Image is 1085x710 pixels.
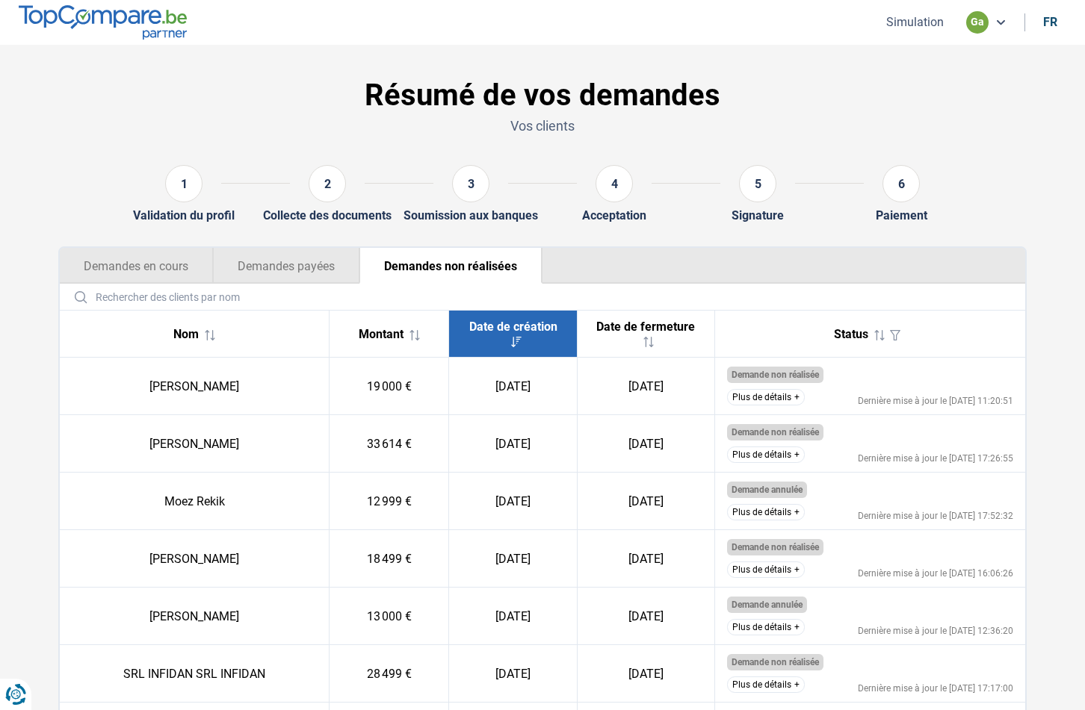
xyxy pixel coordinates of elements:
[58,78,1027,113] h1: Résumé de vos demandes
[732,485,803,495] span: Demande annulée
[330,530,449,588] td: 18 499 €
[834,327,868,341] span: Status
[727,619,805,635] button: Plus de détails
[330,588,449,645] td: 13 000 €
[60,248,213,284] button: Demandes en cours
[858,454,1013,463] div: Dernière mise à jour le [DATE] 17:26:55
[60,645,330,703] td: SRL INFIDAN SRL INFIDAN
[60,473,330,530] td: Moez Rekik
[263,208,392,222] div: Collecte des documents
[739,165,776,202] div: 5
[732,370,819,380] span: Demande non réalisée
[727,446,805,463] button: Plus de détails
[582,208,646,222] div: Acceptation
[165,165,203,202] div: 1
[577,530,714,588] td: [DATE]
[727,504,805,520] button: Plus de détails
[858,396,1013,405] div: Dernière mise à jour le [DATE] 11:20:51
[596,320,695,334] span: Date de fermeture
[404,208,538,222] div: Soumission aux banques
[732,208,784,222] div: Signature
[173,327,199,341] span: Nom
[858,626,1013,635] div: Dernière mise à jour le [DATE] 12:36:20
[858,684,1013,693] div: Dernière mise à jour le [DATE] 17:17:00
[60,415,330,473] td: [PERSON_NAME]
[133,208,235,222] div: Validation du profil
[727,561,805,578] button: Plus de détails
[60,530,330,588] td: [PERSON_NAME]
[882,14,948,30] button: Simulation
[469,320,557,334] span: Date de création
[58,116,1027,135] p: Vos clients
[330,473,449,530] td: 12 999 €
[732,542,819,552] span: Demande non réalisée
[1043,15,1057,29] div: fr
[577,415,714,473] td: [DATE]
[727,676,805,693] button: Plus de détails
[577,473,714,530] td: [DATE]
[359,327,404,341] span: Montant
[732,600,803,610] span: Demande annulée
[596,165,633,202] div: 4
[60,358,330,415] td: [PERSON_NAME]
[449,358,577,415] td: [DATE]
[858,569,1013,578] div: Dernière mise à jour le [DATE] 16:06:26
[449,415,577,473] td: [DATE]
[60,588,330,645] td: [PERSON_NAME]
[359,248,542,284] button: Demandes non réalisées
[309,165,346,202] div: 2
[732,427,819,437] span: Demande non réalisée
[19,5,187,39] img: TopCompare.be
[330,358,449,415] td: 19 000 €
[449,530,577,588] td: [DATE]
[732,657,819,667] span: Demande non réalisée
[213,248,359,284] button: Demandes payées
[452,165,489,202] div: 3
[882,165,920,202] div: 6
[577,645,714,703] td: [DATE]
[449,473,577,530] td: [DATE]
[330,645,449,703] td: 28 499 €
[577,358,714,415] td: [DATE]
[66,284,1019,310] input: Rechercher des clients par nom
[449,645,577,703] td: [DATE]
[449,588,577,645] td: [DATE]
[577,588,714,645] td: [DATE]
[727,389,805,405] button: Plus de détails
[876,208,927,222] div: Paiement
[966,11,989,34] div: ga
[330,415,449,473] td: 33 614 €
[858,511,1013,520] div: Dernière mise à jour le [DATE] 17:52:32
